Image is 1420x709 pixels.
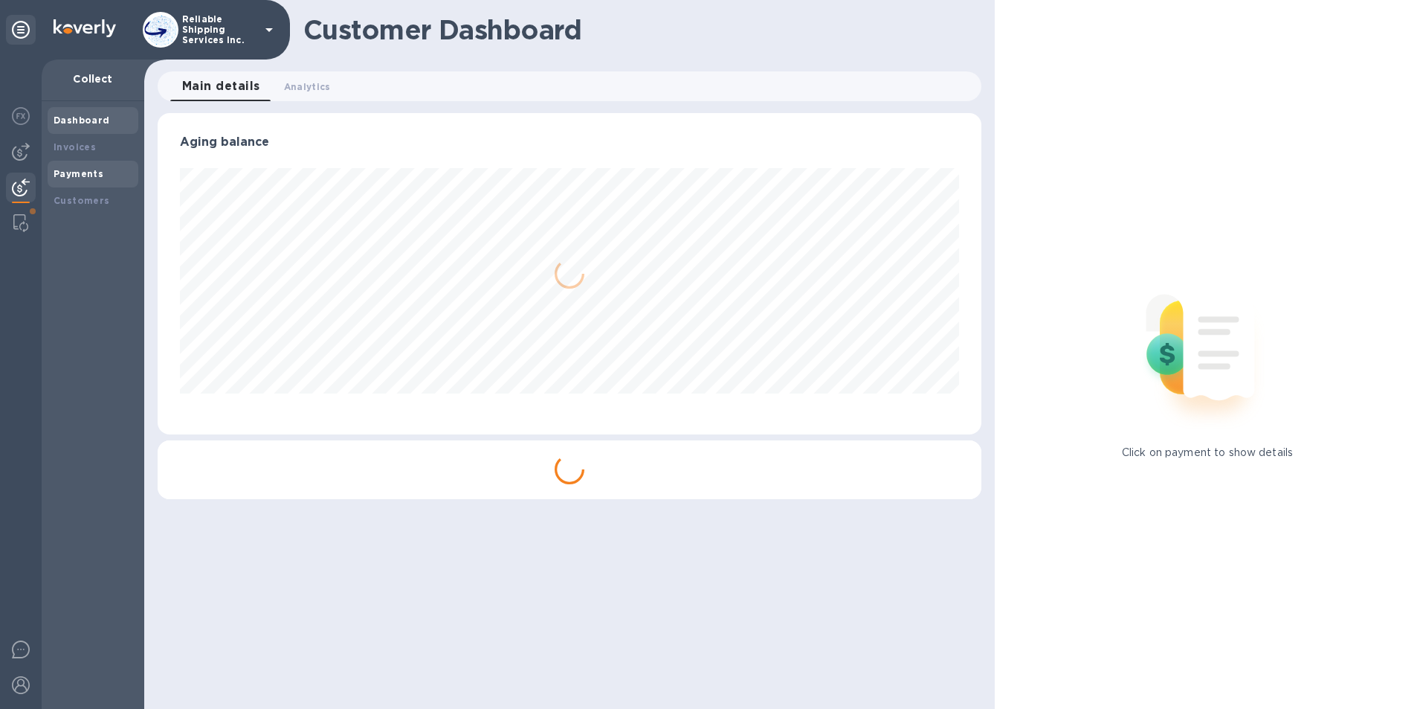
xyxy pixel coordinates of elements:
h3: Aging balance [180,135,959,150]
img: Foreign exchange [12,107,30,125]
b: Invoices [54,141,96,153]
p: Click on payment to show details [1122,445,1293,461]
div: Unpin categories [6,15,36,45]
span: Main details [182,76,260,97]
p: Collect [54,71,132,86]
b: Dashboard [54,115,110,126]
b: Customers [54,195,110,206]
p: Reliable Shipping Services Inc. [182,14,256,45]
b: Payments [54,168,103,179]
img: Logo [54,19,116,37]
span: Analytics [284,79,331,94]
h1: Customer Dashboard [303,14,971,45]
